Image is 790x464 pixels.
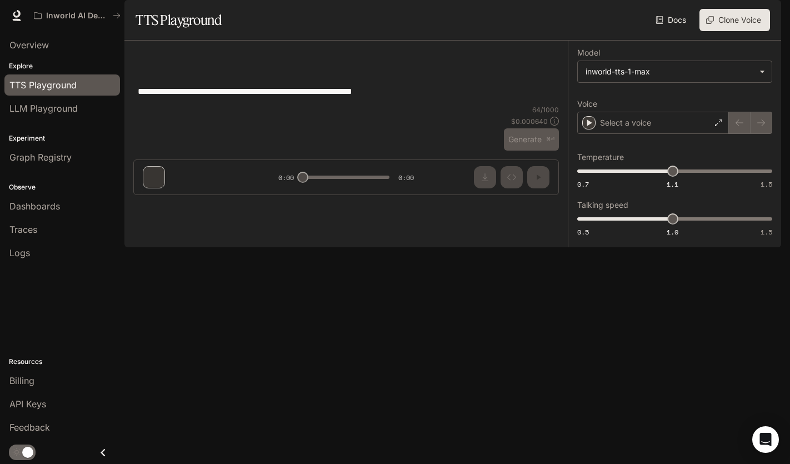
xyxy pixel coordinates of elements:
[761,227,772,237] span: 1.5
[600,117,651,128] p: Select a voice
[577,100,597,108] p: Voice
[46,11,108,21] p: Inworld AI Demos
[29,4,126,27] button: All workspaces
[653,9,691,31] a: Docs
[577,227,589,237] span: 0.5
[761,179,772,189] span: 1.5
[577,49,600,57] p: Model
[511,117,548,126] p: $ 0.000640
[667,227,678,237] span: 1.0
[577,153,624,161] p: Temperature
[136,9,222,31] h1: TTS Playground
[752,426,779,453] div: Open Intercom Messenger
[578,61,772,82] div: inworld-tts-1-max
[532,105,559,114] p: 64 / 1000
[577,179,589,189] span: 0.7
[577,201,628,209] p: Talking speed
[699,9,770,31] button: Clone Voice
[586,66,754,77] div: inworld-tts-1-max
[667,179,678,189] span: 1.1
